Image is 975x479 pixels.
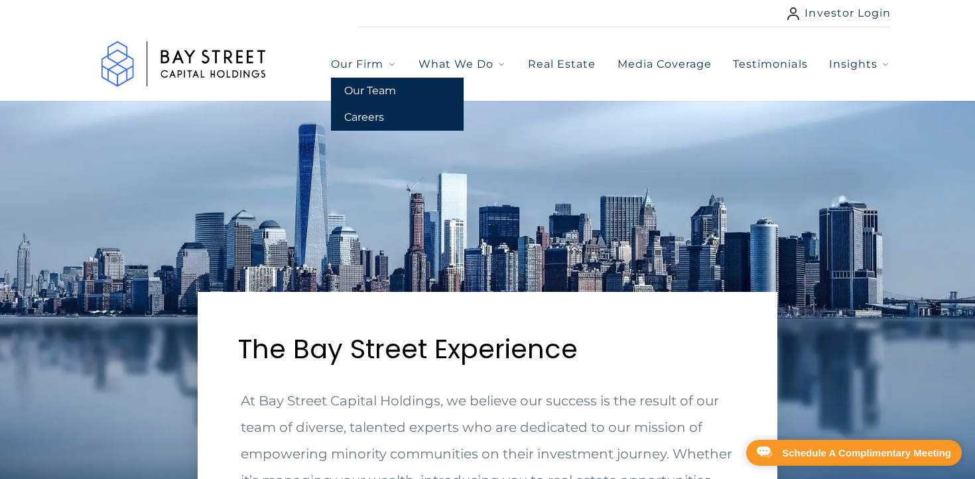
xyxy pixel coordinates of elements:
[617,56,712,72] a: Media Coverage
[782,448,951,458] div: Schedule A Complimentary Meeting
[528,56,596,72] a: Real Estate
[331,56,397,72] button: Our Firm
[331,56,383,72] span: Our Firm
[331,78,464,104] a: Our Team
[419,56,507,72] button: What We Do
[787,5,891,21] a: Investor Login
[331,104,464,131] a: Careers
[787,7,799,20] img: user icon
[84,27,283,101] a: Go to home page
[419,56,493,72] span: What We Do
[84,27,283,101] img: Logo
[829,56,877,72] span: Insights
[733,56,807,72] a: Testimonials
[331,78,464,131] div: Our Firm
[829,56,891,72] button: Insights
